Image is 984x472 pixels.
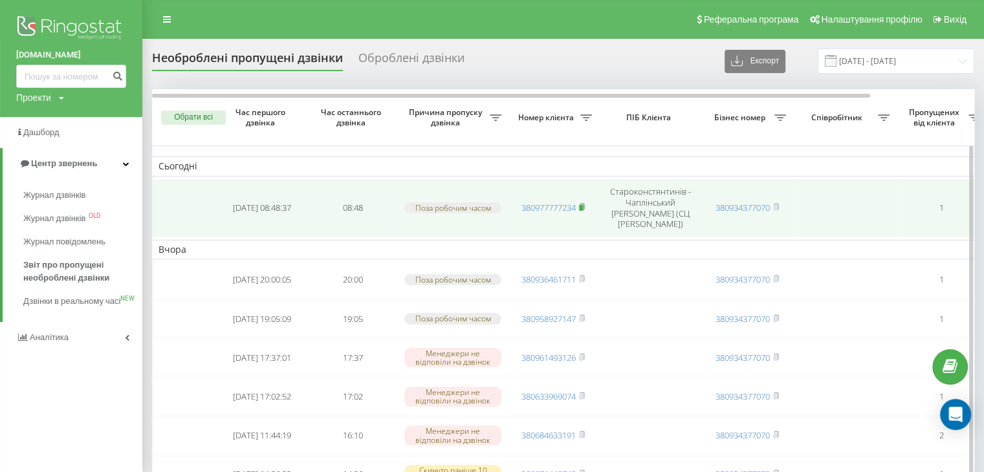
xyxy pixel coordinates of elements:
div: Поза робочим часом [404,274,501,285]
td: [DATE] 11:44:19 [217,418,307,454]
a: 380934377070 [716,313,770,325]
span: Номер клієнта [514,113,580,123]
a: Центр звернень [3,148,142,179]
a: 380977777234 [521,202,576,213]
span: Реферальна програма [704,14,799,25]
td: [DATE] 17:02:52 [217,378,307,414]
div: Необроблені пропущені дзвінки [152,51,343,71]
div: Open Intercom Messenger [940,399,971,430]
span: ПІБ Клієнта [609,113,691,123]
span: Звіт про пропущені необроблені дзвінки [23,259,136,284]
span: Бізнес номер [708,113,774,123]
a: 380934377070 [716,352,770,363]
span: Час першого дзвінка [227,107,297,127]
td: [DATE] 17:37:01 [217,339,307,376]
td: 08:48 [307,179,398,237]
td: Староконстянтинів - Чаплінський [PERSON_NAME] (СЦ [PERSON_NAME]) [598,179,702,237]
a: 380961493126 [521,352,576,363]
a: 380934377070 [716,391,770,402]
a: 380633969074 [521,391,576,402]
a: 380958927147 [521,313,576,325]
a: Журнал повідомлень [23,230,142,253]
td: 16:10 [307,418,398,454]
a: 380934377070 [716,274,770,285]
button: Експорт [725,50,785,73]
a: [DOMAIN_NAME] [16,48,126,61]
td: 17:02 [307,378,398,414]
span: Журнал дзвінків [23,189,85,202]
input: Пошук за номером [16,65,126,88]
a: Журнал дзвінківOLD [23,207,142,230]
div: Менеджери не відповіли на дзвінок [404,348,501,367]
td: [DATE] 08:48:37 [217,179,307,237]
div: Менеджери не відповіли на дзвінок [404,425,501,445]
span: Причина пропуску дзвінка [404,107,490,127]
a: 380936461711 [521,274,576,285]
span: Дзвінки в реальному часі [23,295,120,308]
td: [DATE] 19:05:09 [217,301,307,337]
span: Вихід [944,14,967,25]
span: Дашборд [23,127,60,137]
td: 20:00 [307,262,398,298]
button: Обрати всі [161,111,226,125]
span: Пропущених від клієнта [902,107,968,127]
td: 19:05 [307,301,398,337]
a: Звіт про пропущені необроблені дзвінки [23,253,142,290]
div: Поза робочим часом [404,202,501,213]
img: Ringostat logo [16,13,126,45]
span: Центр звернень [31,158,97,168]
span: Журнал дзвінків [23,212,85,225]
span: Час останнього дзвінка [318,107,388,127]
a: 380934377070 [716,202,770,213]
td: [DATE] 20:00:05 [217,262,307,298]
div: Оброблені дзвінки [358,51,465,71]
div: Поза робочим часом [404,313,501,324]
div: Менеджери не відповіли на дзвінок [404,387,501,406]
span: Налаштування профілю [821,14,922,25]
span: Співробітник [799,113,878,123]
a: 380934377070 [716,429,770,441]
span: Аналiтика [30,332,69,342]
a: Журнал дзвінків [23,184,142,207]
a: Дзвінки в реальному часіNEW [23,290,142,313]
a: 380684633191 [521,429,576,441]
span: Журнал повідомлень [23,235,105,248]
div: Проекти [16,91,51,104]
td: 17:37 [307,339,398,376]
